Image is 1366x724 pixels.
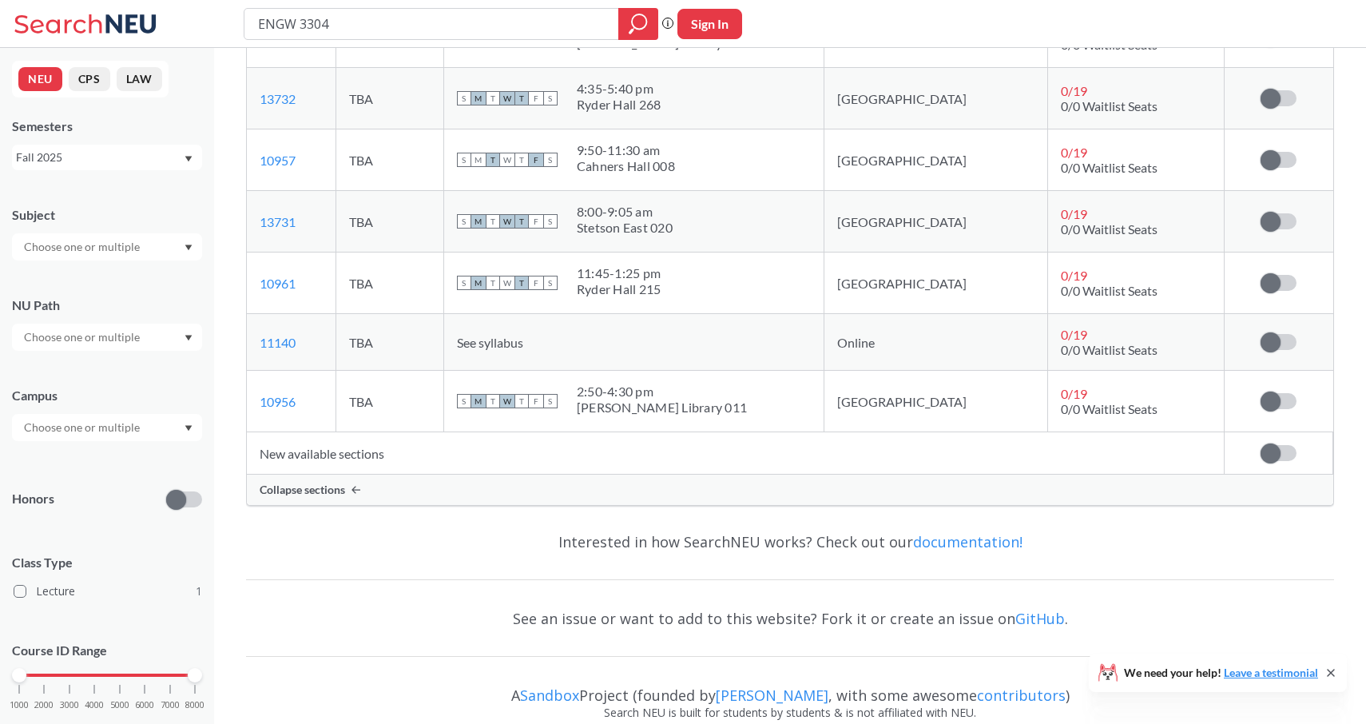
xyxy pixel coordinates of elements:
[16,418,150,437] input: Choose one or multiple
[500,214,514,229] span: W
[457,276,471,290] span: S
[500,153,514,167] span: W
[1224,666,1318,679] a: Leave a testimonial
[618,8,658,40] div: magnifying glass
[12,414,202,441] div: Dropdown arrow
[336,314,443,371] td: TBA
[12,324,202,351] div: Dropdown arrow
[185,425,193,432] svg: Dropdown arrow
[1061,401,1158,416] span: 0/0 Waitlist Seats
[1061,268,1087,283] span: 0 / 19
[260,91,296,106] a: 13732
[577,158,675,174] div: Cahners Hall 008
[34,701,54,710] span: 2000
[457,394,471,408] span: S
[577,400,747,416] div: [PERSON_NAME] Library 011
[85,701,104,710] span: 4000
[12,233,202,261] div: Dropdown arrow
[514,394,529,408] span: T
[260,483,345,497] span: Collapse sections
[12,145,202,170] div: Fall 2025Dropdown arrow
[500,276,514,290] span: W
[529,276,543,290] span: F
[457,335,523,350] span: See syllabus
[471,91,486,105] span: M
[260,214,296,229] a: 13731
[529,153,543,167] span: F
[12,490,54,508] p: Honors
[824,371,1047,432] td: [GEOGRAPHIC_DATA]
[514,153,529,167] span: T
[543,276,558,290] span: S
[260,276,296,291] a: 10961
[185,335,193,341] svg: Dropdown arrow
[247,475,1333,505] div: Collapse sections
[161,701,180,710] span: 7000
[543,153,558,167] span: S
[256,10,607,38] input: Class, professor, course number, "phrase"
[824,129,1047,191] td: [GEOGRAPHIC_DATA]
[500,394,514,408] span: W
[977,686,1066,705] a: contributors
[336,129,443,191] td: TBA
[824,314,1047,371] td: Online
[260,153,296,168] a: 10957
[196,583,202,600] span: 1
[457,91,471,105] span: S
[336,371,443,432] td: TBA
[824,68,1047,129] td: [GEOGRAPHIC_DATA]
[1061,145,1087,160] span: 0 / 19
[117,67,162,91] button: LAW
[543,91,558,105] span: S
[577,81,661,97] div: 4:35 - 5:40 pm
[529,214,543,229] span: F
[336,191,443,253] td: TBA
[247,432,1225,475] td: New available sections
[1061,160,1158,175] span: 0/0 Waitlist Seats
[824,253,1047,314] td: [GEOGRAPHIC_DATA]
[185,245,193,251] svg: Dropdown arrow
[520,686,579,705] a: Sandbox
[14,581,202,602] label: Lecture
[1061,98,1158,113] span: 0/0 Waitlist Seats
[12,387,202,404] div: Campus
[246,704,1334,722] div: Search NEU is built for students by students & is not affiliated with NEU.
[486,91,500,105] span: T
[486,394,500,408] span: T
[1061,386,1087,401] span: 0 / 19
[577,384,747,400] div: 2:50 - 4:30 pm
[1061,83,1087,98] span: 0 / 19
[1061,221,1158,237] span: 0/0 Waitlist Seats
[336,253,443,314] td: TBA
[529,91,543,105] span: F
[500,91,514,105] span: W
[471,394,486,408] span: M
[577,281,661,297] div: Ryder Hall 215
[677,9,742,39] button: Sign In
[1061,342,1158,357] span: 0/0 Waitlist Seats
[60,701,79,710] span: 3000
[514,91,529,105] span: T
[514,214,529,229] span: T
[577,97,661,113] div: Ryder Hall 268
[486,276,500,290] span: T
[629,13,648,35] svg: magnifying glass
[12,206,202,224] div: Subject
[16,328,150,347] input: Choose one or multiple
[543,394,558,408] span: S
[12,117,202,135] div: Semesters
[16,149,183,166] div: Fall 2025
[336,68,443,129] td: TBA
[12,554,202,571] span: Class Type
[246,672,1334,704] div: A Project (founded by , with some awesome )
[69,67,110,91] button: CPS
[1124,667,1318,678] span: We need your help!
[529,394,543,408] span: F
[1015,609,1065,628] a: GitHub
[1061,206,1087,221] span: 0 / 19
[514,276,529,290] span: T
[824,191,1047,253] td: [GEOGRAPHIC_DATA]
[12,642,202,660] p: Course ID Range
[577,204,673,220] div: 8:00 - 9:05 am
[471,276,486,290] span: M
